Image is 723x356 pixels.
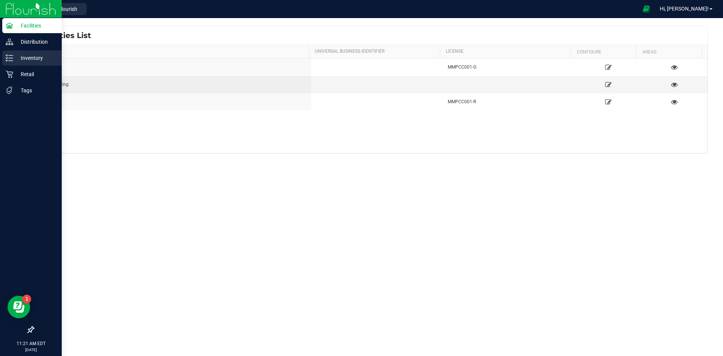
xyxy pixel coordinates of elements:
th: Areas [636,45,702,59]
inline-svg: Facilities [6,22,13,29]
p: Retail [13,70,58,79]
div: Cultivation [38,64,307,71]
inline-svg: Inventory [6,54,13,62]
p: Inventory [13,53,58,63]
iframe: Resource center unread badge [22,295,31,304]
inline-svg: Retail [6,70,13,78]
a: License [446,49,568,55]
a: Name [40,49,306,55]
a: Universal Business Identifier [315,49,437,55]
span: Open Ecommerce Menu [638,2,655,16]
inline-svg: Distribution [6,38,13,46]
div: MMPCC001-G [448,64,571,71]
div: Manufacturing [38,81,307,88]
span: Facilities List [39,30,91,41]
inline-svg: Tags [6,87,13,94]
div: MMPCC001-R [448,98,571,105]
p: Facilities [13,21,58,30]
p: Tags [13,86,58,95]
p: 11:21 AM EDT [3,340,58,347]
p: [DATE] [3,347,58,353]
span: Hi, [PERSON_NAME]! [660,6,709,12]
iframe: Resource center [8,296,30,318]
p: Distribution [13,37,58,46]
th: Configure [570,45,636,59]
div: Retail [38,98,307,105]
